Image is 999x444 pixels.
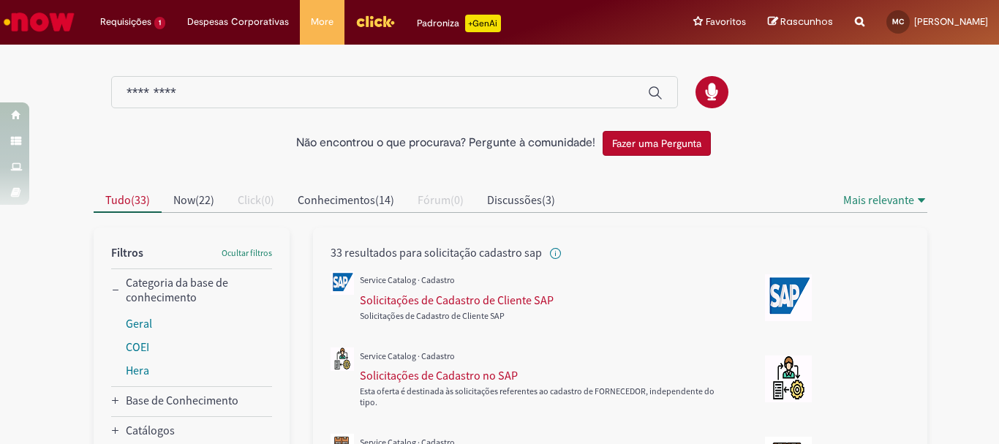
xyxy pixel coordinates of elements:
span: MC [892,17,904,26]
img: click_logo_yellow_360x200.png [355,10,395,32]
p: +GenAi [465,15,501,32]
span: More [311,15,333,29]
button: Fazer uma Pergunta [603,131,711,156]
span: Rascunhos [780,15,833,29]
span: Favoritos [706,15,746,29]
span: 1 [154,17,165,29]
h2: Não encontrou o que procurava? Pergunte à comunidade! [296,137,595,150]
a: Rascunhos [768,15,833,29]
img: ServiceNow [1,7,77,37]
div: Padroniza [417,15,501,32]
span: Despesas Corporativas [187,15,289,29]
span: [PERSON_NAME] [914,15,988,28]
span: Requisições [100,15,151,29]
